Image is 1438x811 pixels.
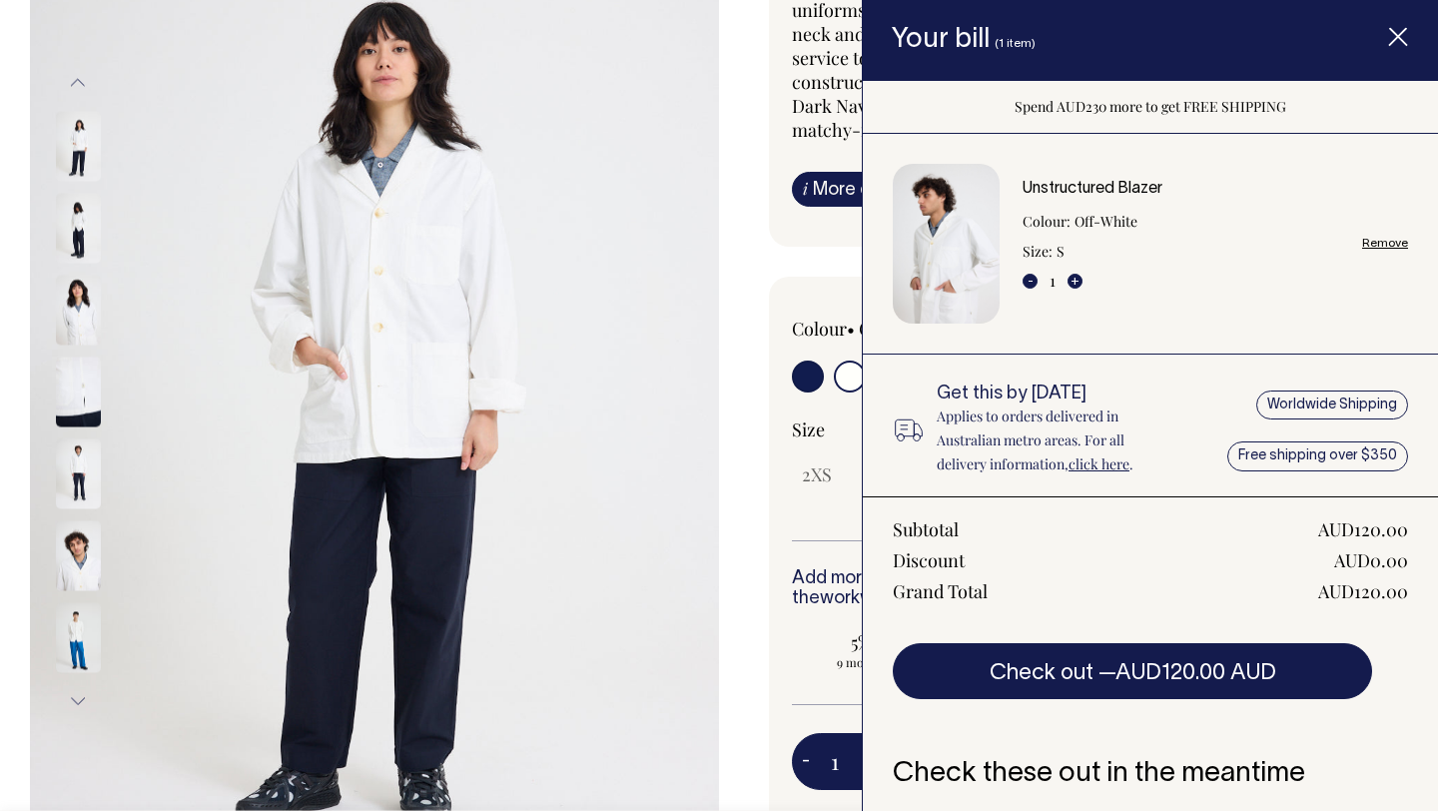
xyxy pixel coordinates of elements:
span: (1 item) [995,38,1036,49]
span: , so you can get all matchy-matchy with your outfits. [792,94,1322,142]
span: 2XS [802,462,832,486]
label: Off-White [859,317,940,341]
div: Size [792,417,1345,441]
dt: Colour: [1023,210,1071,234]
div: Subtotal [893,517,959,541]
p: Applies to orders delivered in Australian metro areas. For all delivery information, . [937,405,1173,476]
input: XS [854,456,895,492]
img: off-white [56,112,101,182]
dd: Off-White [1075,210,1137,234]
h6: Check these out in the meantime [893,759,1408,790]
img: off-white [56,439,101,509]
a: workwear [820,590,901,607]
div: AUD120.00 [1318,517,1408,541]
input: 5% OFF 9 more to apply [792,624,967,676]
span: 5% OFF [802,630,957,654]
button: + [861,742,892,782]
dt: Size: [1023,240,1053,264]
input: 2XS [792,456,842,492]
button: + [1068,274,1082,289]
span: • [847,317,855,341]
button: - [792,742,820,782]
div: AUD0.00 [1334,548,1408,572]
img: off-white [56,521,101,591]
h6: Add more of this item or any other pieces from the collection to save [792,569,1345,609]
img: off-white [56,603,101,673]
a: Remove [1362,237,1408,250]
img: off-white [56,194,101,264]
a: Unstructured Blazer [1023,182,1162,196]
span: Spend AUD230 more to get FREE SHIPPING [1015,97,1286,116]
div: Grand Total [893,579,988,603]
button: Next [63,679,93,724]
span: i [803,178,808,199]
dd: S [1057,240,1065,264]
button: - [1023,274,1038,289]
h6: Get this by [DATE] [937,385,1173,405]
img: off-white [56,276,101,346]
div: Discount [893,548,965,572]
div: AUD120.00 [1318,579,1408,603]
a: iMore details [792,172,927,207]
button: Previous [63,61,93,106]
img: Unstructured Blazer [893,164,1000,325]
span: AUD120.00 AUD [1115,663,1276,683]
img: off-white [56,358,101,427]
div: Colour [792,317,1014,341]
button: Check out —AUD120.00 AUD [893,643,1372,699]
a: click here [1069,454,1129,473]
span: 9 more to apply [802,654,957,670]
